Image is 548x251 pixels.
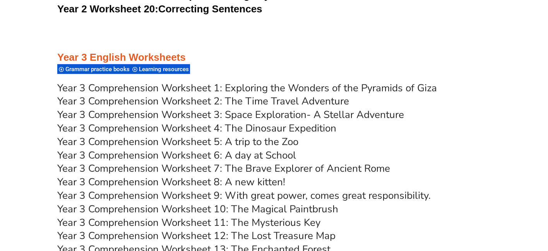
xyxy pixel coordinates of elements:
[57,202,338,216] a: Year 3 Comprehension Worksheet 10: The Magical Paintbrush
[57,108,404,121] a: Year 3 Comprehension Worksheet 3: Space Exploration- A Stellar Adventure
[65,66,132,73] span: Grammar practice books
[57,3,158,15] span: Year 2 Worksheet 20:
[57,229,336,242] a: Year 3 Comprehension Worksheet 12: The Lost Treasure Map
[57,64,131,74] div: Grammar practice books
[415,164,548,251] iframe: Chat Widget
[57,51,491,64] h3: Year 3 English Worksheets
[57,175,285,189] a: Year 3 Comprehension Worksheet 8: A new kitten!
[57,81,437,95] a: Year 3 Comprehension Worksheet 1: Exploring the Wonders of the Pyramids of Giza
[131,64,190,74] div: Learning resources
[57,189,431,202] a: Year 3 Comprehension Worksheet 9: With great power, comes great responsibility.
[57,162,390,175] a: Year 3 Comprehension Worksheet 7: The Brave Explorer of Ancient Rome
[57,135,298,149] a: Year 3 Comprehension Worksheet 5: A trip to the Zoo
[139,66,191,73] span: Learning resources
[57,3,262,15] a: Year 2 Worksheet 20:Correcting Sentences
[57,94,349,108] a: Year 3 Comprehension Worksheet 2: The Time Travel Adventure
[57,121,336,135] a: Year 3 Comprehension Worksheet 4: The Dinosaur Expedition
[57,216,320,229] a: Year 3 Comprehension Worksheet 11: The Mysterious Key
[57,149,296,162] a: Year 3 Comprehension Worksheet 6: A day at School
